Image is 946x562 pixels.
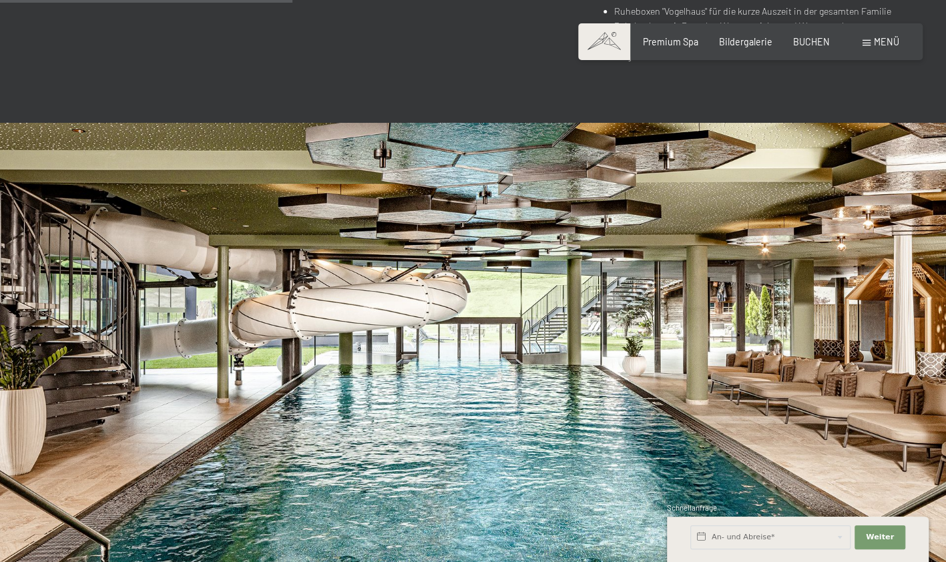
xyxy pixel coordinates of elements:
span: Weiter [866,532,894,543]
a: BUCHEN [793,36,830,47]
li: Ruheboxen "Vogelhaus" für die kurze Auszeit in der gesamten Familie [614,4,902,19]
li: Babybecken mit Rutsche, Wasserspielen und Wasserparkour [614,19,902,34]
button: Weiter [855,525,905,549]
a: Premium Spa [643,36,698,47]
span: Schnellanfrage [667,503,717,512]
span: Menü [874,36,899,47]
a: Bildergalerie [719,36,772,47]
